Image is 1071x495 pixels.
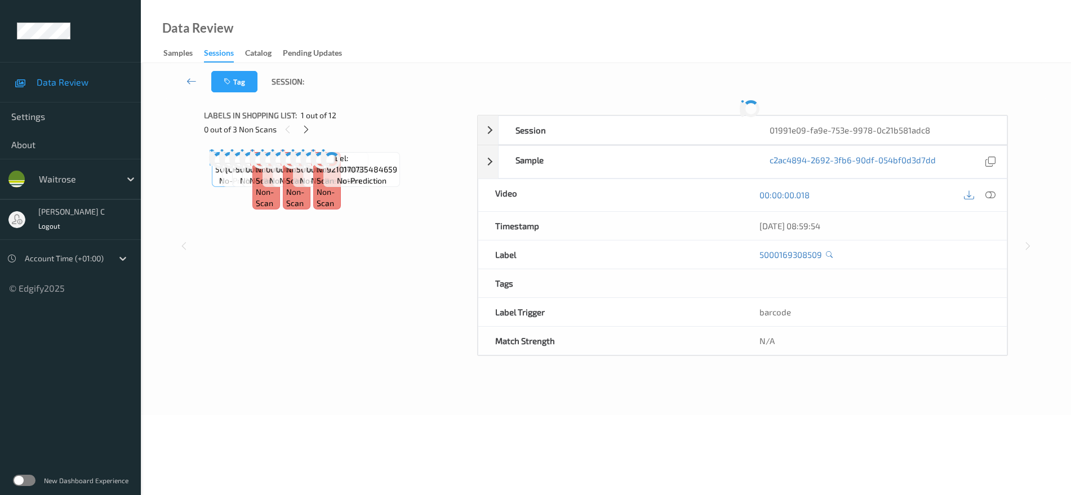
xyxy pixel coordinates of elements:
div: Timestamp [478,212,743,240]
div: Samplec2ac4894-2692-3fb6-90df-054bf0d3d7dd [478,145,1007,179]
a: Sessions [204,46,245,63]
a: Pending Updates [283,46,353,61]
div: Session01991e09-fa9e-753e-9978-0c21b581adc8 [478,115,1007,145]
div: 01991e09-fa9e-753e-9978-0c21b581adc8 [753,116,1007,144]
div: Pending Updates [283,47,342,61]
span: non-scan [286,186,308,209]
span: Labels in shopping list: [204,110,297,121]
a: Catalog [245,46,283,61]
a: c2ac4894-2692-3fb6-90df-054bf0d3d7dd [770,154,936,170]
a: Samples [163,46,204,61]
span: no-prediction [250,175,299,186]
span: no-prediction [279,175,329,186]
span: Label: 9210170735484659 [327,153,397,175]
div: N/A [743,327,1007,355]
div: Label [478,240,743,269]
a: 5000169308509 [759,249,822,260]
div: Video [478,179,743,211]
div: Data Review [162,23,233,34]
span: Session: [272,76,304,87]
div: Session [499,116,753,144]
span: 1 out of 12 [301,110,336,121]
div: barcode [743,298,1007,326]
span: no-prediction [337,175,386,186]
div: 0 out of 3 Non Scans [204,122,469,136]
span: non-scan [256,186,277,209]
div: Samples [163,47,193,61]
div: Sessions [204,47,234,63]
div: Label Trigger [478,298,743,326]
div: Match Strength [478,327,743,355]
a: 00:00:00.018 [759,189,810,200]
span: Label: Non-Scan [317,153,338,186]
div: Tags [478,269,743,297]
span: non-scan [317,186,338,209]
span: no-prediction [300,175,349,186]
button: Tag [211,71,257,92]
span: Label: Non-Scan [286,153,308,186]
span: no-prediction [269,175,319,186]
div: Catalog [245,47,272,61]
span: Label: Non-Scan [256,153,277,186]
span: no-prediction [311,175,361,186]
span: no-prediction [219,175,269,186]
span: no-prediction [240,175,290,186]
div: Sample [499,146,753,178]
div: [DATE] 08:59:54 [759,220,990,231]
